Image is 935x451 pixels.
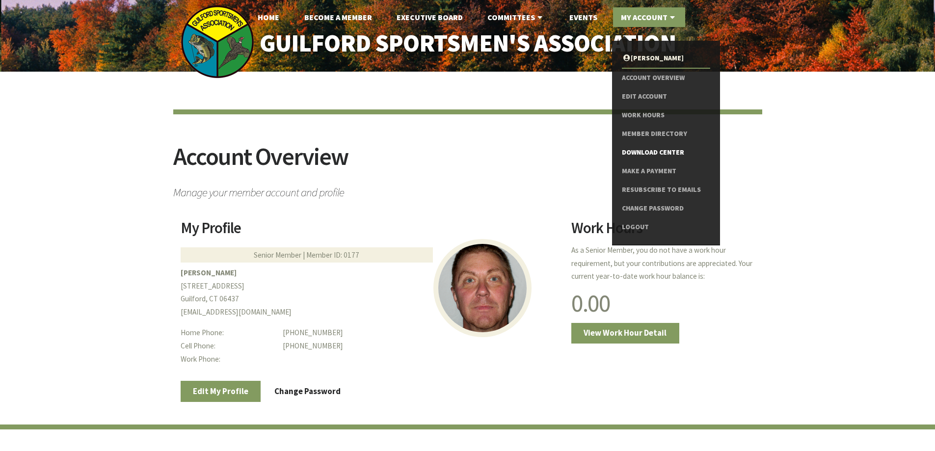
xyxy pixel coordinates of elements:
[622,106,710,125] a: Work Hours
[622,125,710,143] a: Member Directory
[181,220,560,243] h2: My Profile
[571,244,754,283] p: As a Senior Member, you do not have a work hour requirement, but your contributions are appreciat...
[181,5,254,79] img: logo_sm.png
[173,181,762,198] span: Manage your member account and profile
[622,87,710,106] a: Edit Account
[173,144,762,181] h2: Account Overview
[181,266,560,319] p: [STREET_ADDRESS] Guilford, CT 06437 [EMAIL_ADDRESS][DOMAIN_NAME]
[239,23,696,64] a: Guilford Sportsmen's Association
[283,340,559,353] dd: [PHONE_NUMBER]
[250,7,287,27] a: Home
[181,326,275,340] dt: Home Phone
[571,220,754,243] h2: Work Hours
[561,7,605,27] a: Events
[571,323,679,344] a: View Work Hour Detail
[389,7,471,27] a: Executive Board
[181,340,275,353] dt: Cell Phone
[296,7,380,27] a: Become A Member
[480,7,553,27] a: Committees
[622,181,710,199] a: Resubscribe to Emails
[181,353,275,366] dt: Work Phone
[283,326,559,340] dd: [PHONE_NUMBER]
[622,143,710,162] a: Download Center
[181,381,261,401] a: Edit My Profile
[622,69,710,87] a: Account Overview
[622,162,710,181] a: Make a Payment
[622,199,710,218] a: Change Password
[181,268,237,277] b: [PERSON_NAME]
[613,7,685,27] a: My Account
[262,381,353,401] a: Change Password
[622,49,710,68] a: [PERSON_NAME]
[622,218,710,237] a: Logout
[571,291,754,316] h1: 0.00
[181,247,433,263] div: Senior Member | Member ID: 0177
